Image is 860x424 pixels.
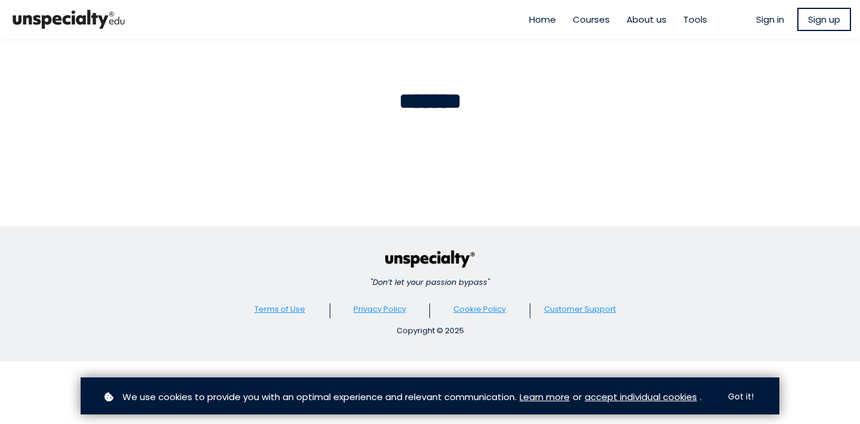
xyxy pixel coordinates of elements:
[102,390,711,404] p: or .
[626,13,666,26] a: About us
[9,5,128,34] img: bc390a18feecddb333977e298b3a00a1.png
[756,13,784,26] a: Sign in
[797,8,851,31] a: Sign up
[385,250,475,268] img: c440faa6a294d3144723c0771045cab8.png
[370,276,490,288] em: "Don’t let your passion bypass"
[122,390,517,404] span: We use cookies to provide you with an optimal experience and relevant communication.
[230,325,630,337] div: Copyright © 2025
[573,13,610,26] a: Courses
[354,303,406,315] a: Privacy Policy
[808,13,840,26] span: Sign up
[520,390,570,404] a: Learn more
[453,303,506,315] a: Cookie Policy
[585,390,697,404] a: accept individual cookies
[254,303,305,315] a: Terms of Use
[544,303,616,315] a: Customer Support
[529,13,556,26] a: Home
[683,13,707,26] a: Tools
[717,385,764,408] button: Got it!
